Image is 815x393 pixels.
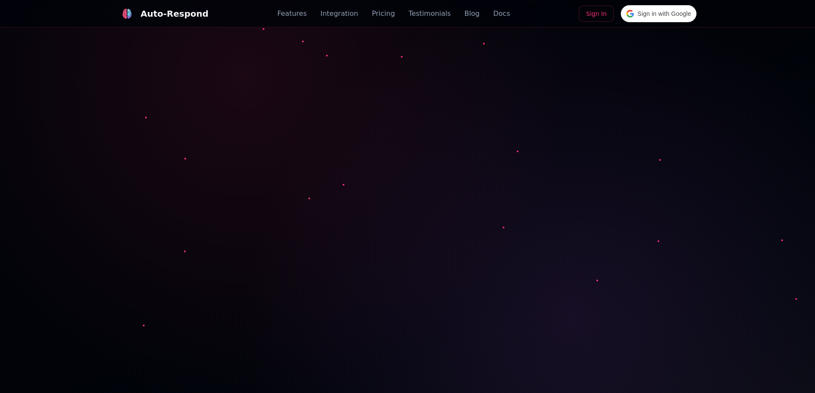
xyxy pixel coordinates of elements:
[409,9,451,19] a: Testimonials
[372,9,395,19] a: Pricing
[122,9,132,19] img: Auto-Respond Logo
[465,9,480,19] a: Blog
[493,9,510,19] a: Docs
[621,5,696,22] div: Sign in with Google
[119,5,209,22] a: Auto-Respond LogoAuto-Respond
[141,8,209,20] div: Auto-Respond
[320,9,358,19] a: Integration
[579,6,614,22] a: Sign In
[277,9,307,19] a: Features
[637,9,691,18] span: Sign in with Google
